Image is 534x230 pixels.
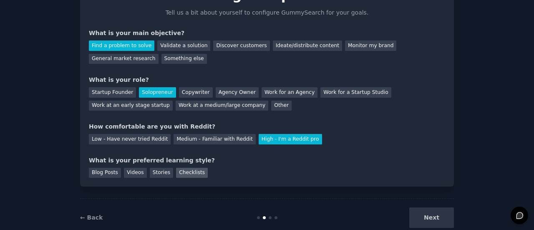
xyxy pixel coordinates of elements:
div: Work for an Agency [262,87,317,98]
div: Copywriter [179,87,213,98]
p: Tell us a bit about yourself to configure GummySearch for your goals. [162,8,372,17]
div: General market research [89,54,159,64]
div: Work for a Startup Studio [320,87,391,98]
div: How comfortable are you with Reddit? [89,122,445,131]
div: Something else [161,54,207,64]
div: Solopreneur [139,87,176,98]
div: Videos [124,168,147,178]
div: Ideate/distribute content [273,40,342,51]
div: Discover customers [213,40,270,51]
div: Validate a solution [157,40,210,51]
div: High - I'm a Reddit pro [259,134,322,144]
div: Startup Founder [89,87,136,98]
div: Find a problem to solve [89,40,154,51]
div: Checklists [176,168,208,178]
div: Other [271,101,292,111]
a: ← Back [80,214,103,221]
div: Stories [150,168,173,178]
div: What is your preferred learning style? [89,156,445,165]
div: Work at an early stage startup [89,101,173,111]
div: Low - Have never tried Reddit [89,134,171,144]
div: What is your role? [89,76,445,84]
div: Agency Owner [216,87,259,98]
div: Work at a medium/large company [176,101,268,111]
div: Monitor my brand [345,40,396,51]
div: Blog Posts [89,168,121,178]
div: Medium - Familiar with Reddit [174,134,255,144]
div: What is your main objective? [89,29,445,38]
